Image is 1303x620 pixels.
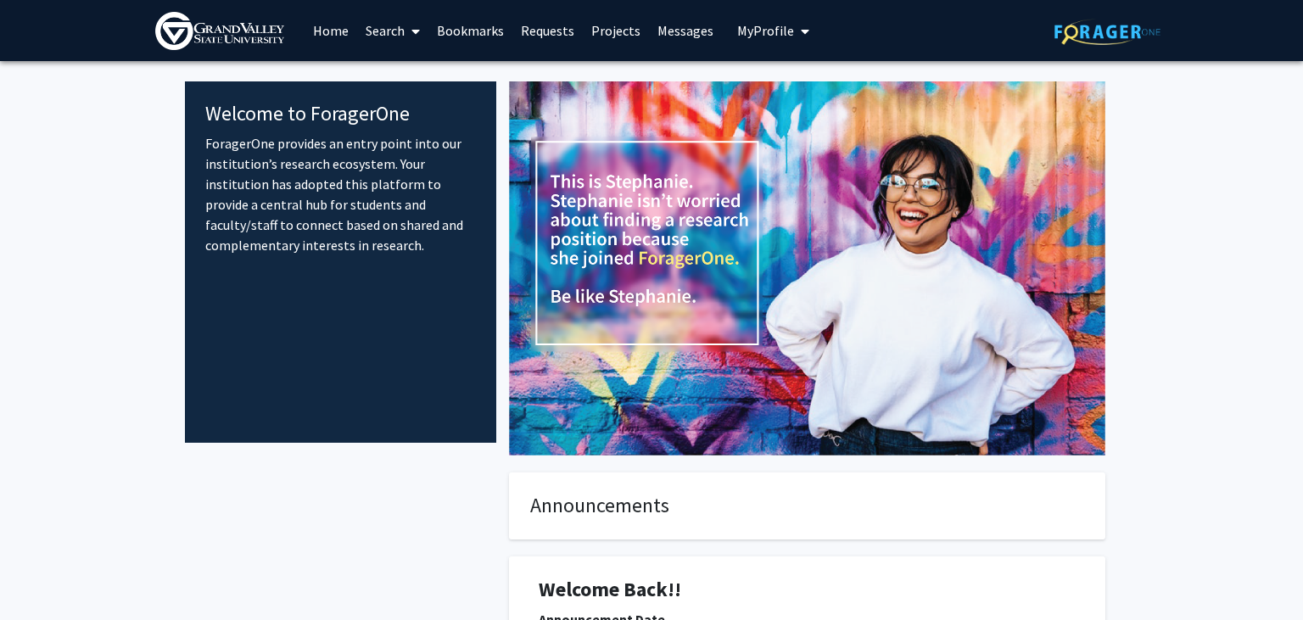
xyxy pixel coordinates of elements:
a: Search [357,1,428,60]
iframe: Chat [13,544,72,607]
a: Projects [583,1,649,60]
a: Messages [649,1,722,60]
p: ForagerOne provides an entry point into our institution’s research ecosystem. Your institution ha... [205,133,476,255]
h4: Announcements [530,494,1084,518]
h1: Welcome Back!! [539,578,1076,602]
a: Home [305,1,357,60]
a: Requests [512,1,583,60]
img: Cover Image [509,81,1105,455]
img: Grand Valley State University Logo [155,12,284,50]
img: ForagerOne Logo [1054,19,1160,45]
a: Bookmarks [428,1,512,60]
h4: Welcome to ForagerOne [205,102,476,126]
span: My Profile [737,22,794,39]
